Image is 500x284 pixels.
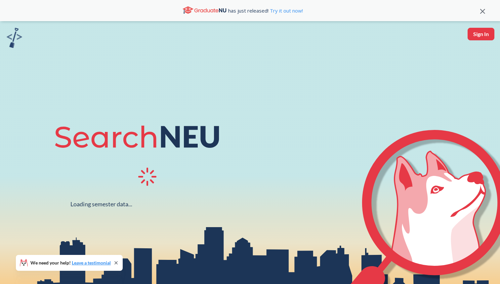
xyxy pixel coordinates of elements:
[468,28,494,40] button: Sign In
[7,28,22,50] a: sandbox logo
[7,28,22,48] img: sandbox logo
[228,7,303,14] span: has just released!
[70,200,132,208] div: Loading semester data...
[72,260,111,265] a: Leave a testimonial
[269,7,303,14] a: Try it out now!
[30,261,111,265] span: We need your help!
